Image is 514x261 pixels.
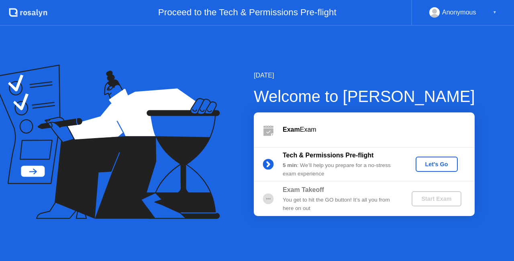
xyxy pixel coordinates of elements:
button: Start Exam [412,191,461,206]
b: Exam Takeoff [283,186,324,193]
div: Let's Go [419,161,455,167]
div: Anonymous [442,7,476,18]
div: Start Exam [415,196,458,202]
b: 5 min [283,162,297,168]
div: : We’ll help you prepare for a no-stress exam experience [283,161,398,178]
div: Welcome to [PERSON_NAME] [254,84,475,108]
b: Exam [283,126,300,133]
div: [DATE] [254,71,475,80]
button: Let's Go [416,157,458,172]
div: You get to hit the GO button! It’s all you from here on out [283,196,398,212]
b: Tech & Permissions Pre-flight [283,152,373,159]
div: ▼ [493,7,497,18]
div: Exam [283,125,475,135]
